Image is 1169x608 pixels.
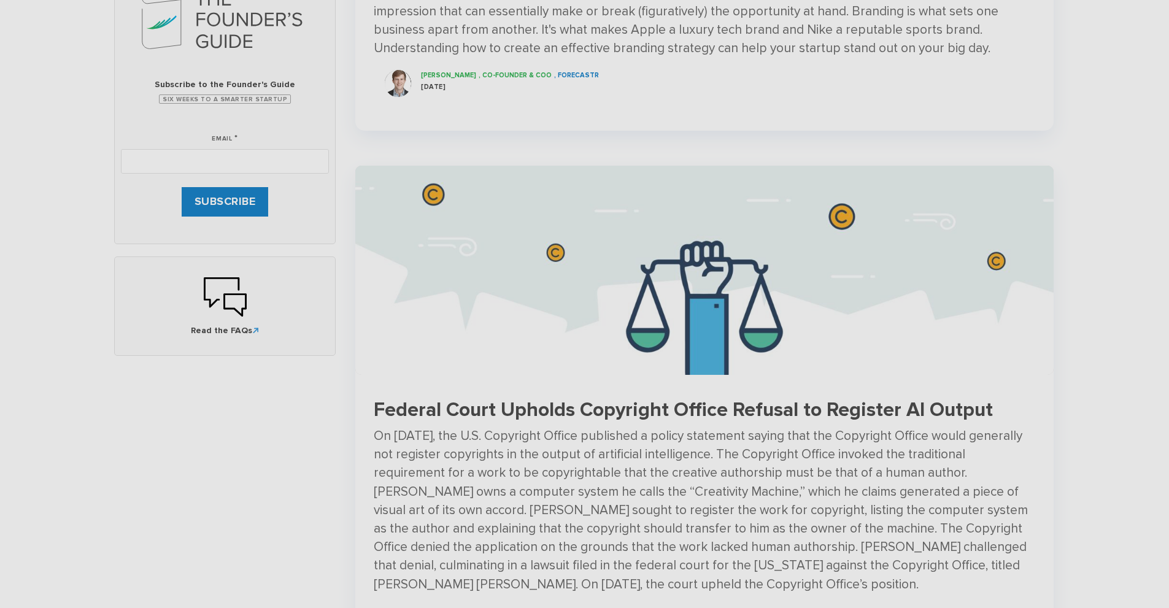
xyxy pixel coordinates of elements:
[212,120,238,144] label: Email
[554,71,599,79] span: , FORECASTR
[374,427,1035,594] div: On [DATE], the U.S. Copyright Office published a policy statement saying that the Copyright Offic...
[159,94,291,104] span: Six Weeks to a Smarter Startup
[421,71,476,79] span: [PERSON_NAME]
[355,166,1054,375] img: Federal Court Upholds Copyright Office Refusal to Register AI Output
[121,79,329,91] span: Subscribe to the Founder's Guide
[374,399,1035,421] h3: Federal Court Upholds Copyright Office Refusal to Register AI Output
[382,68,413,99] img: Logan Burchett
[127,275,323,337] a: Read the FAQs
[127,325,323,337] span: Read the FAQs
[479,71,552,79] span: , CO-FOUNDER & COO
[421,83,446,91] span: [DATE]
[182,187,269,217] input: SUBSCRIBE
